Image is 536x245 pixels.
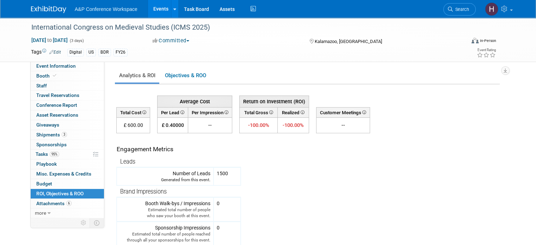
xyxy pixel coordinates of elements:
span: Sponsorships [36,142,67,147]
span: Asset Reservations [36,112,78,118]
a: ROI, Objectives & ROO [31,189,104,198]
div: Event Format [427,37,496,47]
span: Shipments [36,132,67,137]
a: Shipments3 [31,130,104,140]
a: Event Information [31,61,104,71]
span: Brand Impressions [120,188,167,195]
div: Engagement Metrics [117,145,238,154]
a: Booth [31,71,104,81]
th: Average Cost [158,96,232,107]
td: £ 600.00 [117,118,150,133]
img: Holly Buchanan [485,2,498,16]
span: 3 [62,132,67,137]
div: 0 [217,200,220,207]
button: Committed [150,37,192,44]
a: Sponsorships [31,140,104,149]
span: Conference Report [36,102,77,108]
a: Analytics & ROI [115,69,159,82]
div: Estimated total number of people reached through all your sponsorships for this event. [120,231,210,243]
div: BDR [98,49,111,56]
div: International Congress on Medieval Studies (ICMS 2025) [29,21,457,34]
span: ROI, Objectives & ROO [36,191,84,196]
span: Travel Reservations [36,92,79,98]
span: 6 [66,201,72,206]
div: Estimated total number of people who saw your booth at this event. [120,207,210,219]
a: Misc. Expenses & Credits [31,169,104,179]
a: Search [443,3,476,16]
span: more [35,210,46,216]
span: Kalamazoo, [GEOGRAPHIC_DATA] [315,39,382,44]
span: to [46,37,53,43]
span: Tasks [36,151,59,157]
a: Asset Reservations [31,110,104,120]
span: Playbook [36,161,57,167]
span: Misc. Expenses & Credits [36,171,91,177]
div: 1500 [217,170,228,177]
a: Travel Reservations [31,91,104,100]
img: Format-Inperson.png [472,38,479,43]
span: Giveaways [36,122,59,128]
div: Sponsorship Impressions [120,224,210,243]
div: FY26 [113,49,128,56]
span: Booth [36,73,58,79]
div: Digital [67,49,84,56]
th: Customer Meetings [316,107,370,117]
td: Personalize Event Tab Strip [78,218,90,227]
th: Total Gross [240,107,278,117]
span: Budget [36,181,52,186]
td: Tags [31,48,61,56]
span: 95% [50,152,59,157]
div: In-Person [480,38,496,43]
img: ExhibitDay [31,6,66,13]
th: Per Lead [158,107,188,117]
div: -- [319,122,367,129]
span: -100.00% [248,122,269,128]
span: Event Information [36,63,76,69]
a: Conference Report [31,100,104,110]
a: Giveaways [31,120,104,130]
td: Toggle Event Tabs [90,218,104,227]
span: Staff [36,83,47,88]
a: Budget [31,179,104,189]
div: Generated from this event. [120,177,210,183]
span: A&P Conference Workspace [75,6,137,12]
a: Playbook [31,159,104,169]
a: Tasks95% [31,149,104,159]
a: Edit [49,50,61,55]
th: Realized [277,107,309,117]
th: Total Cost [117,107,150,117]
div: US [86,49,96,56]
span: £ 0.40000 [162,122,184,128]
span: Search [453,7,469,12]
div: 0 [217,224,220,231]
div: Number of Leads [120,170,210,183]
a: Objectives & ROO [161,69,210,82]
a: Attachments6 [31,199,104,208]
div: Event Rating [477,48,496,52]
span: Leads [120,158,135,165]
span: (3 days) [69,38,84,43]
span: -100.00% [283,122,304,128]
i: Booth reservation complete [53,74,56,78]
span: Attachments [36,201,72,206]
div: Booth Walk-bys / Impressions [120,200,210,219]
th: Return on Investment (ROI) [240,96,309,107]
th: Per Impression [188,107,232,117]
span: [DATE] [DATE] [31,37,68,43]
span: -- [208,122,212,128]
a: more [31,208,104,218]
a: Staff [31,81,104,91]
